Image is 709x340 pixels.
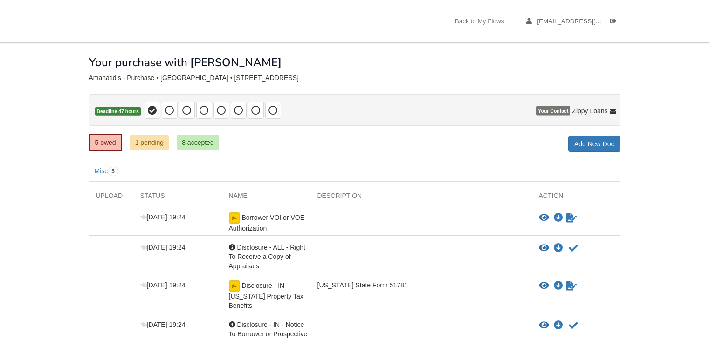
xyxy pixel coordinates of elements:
span: Disclosure - IN - [US_STATE] Property Tax Benefits [229,282,303,309]
span: Your Contact [536,106,570,116]
div: Action [532,191,620,205]
a: Misc [89,161,124,182]
button: Acknowledge receipt of document [568,243,579,254]
div: Amanatidis - Purchase • [GEOGRAPHIC_DATA] • [STREET_ADDRESS] [89,74,620,82]
img: Ready for you to esign [229,280,240,292]
a: Sign Form [565,212,578,224]
img: Ready for you to esign [229,212,240,224]
span: [DATE] 19:24 [140,213,186,221]
button: Acknowledge receipt of document [568,320,579,331]
div: Description [310,191,532,205]
div: Name [222,191,310,205]
div: [US_STATE] State Form 51781 [310,280,532,310]
a: Add New Doc [568,136,620,152]
button: View Borrower VOI or VOE Authorization [539,213,549,223]
button: View Disclosure - IN - Notice To Borrower or Prospective Borrower [539,321,549,330]
a: 1 pending [130,135,169,150]
button: View Disclosure - ALL - Right To Receive a Copy of Appraisals [539,244,549,253]
span: Disclosure - ALL - Right To Receive a Copy of Appraisals [229,244,305,270]
a: Download Disclosure - IN - Indiana Property Tax Benefits [554,282,563,290]
a: Download Disclosure - ALL - Right To Receive a Copy of Appraisals [554,245,563,252]
span: Borrower VOI or VOE Authorization [229,214,304,232]
a: Download Borrower VOI or VOE Authorization [554,214,563,222]
div: Status [133,191,222,205]
span: Zippy Loans [572,106,607,116]
span: [DATE] 19:24 [140,321,186,328]
a: Sign Form [565,280,578,292]
button: View Disclosure - IN - Indiana Property Tax Benefits [539,281,549,291]
div: Upload [89,191,133,205]
h1: Your purchase with [PERSON_NAME] [89,56,282,68]
a: 8 accepted [177,135,219,150]
a: 5 owed [89,134,122,151]
span: [DATE] 19:24 [140,281,186,289]
span: 5 [108,167,118,176]
span: Deadline 47 hours [95,107,141,116]
a: Log out [610,18,620,27]
a: Download Disclosure - IN - Notice To Borrower or Prospective Borrower [554,322,563,329]
a: Back to My Flows [455,18,504,27]
span: [DATE] 19:24 [140,244,186,251]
